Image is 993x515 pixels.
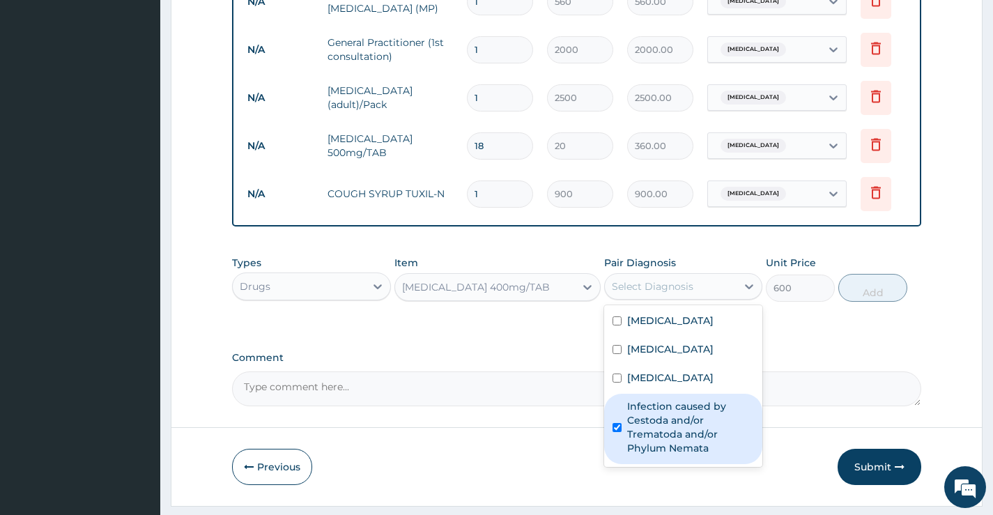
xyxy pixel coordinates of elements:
label: Pair Diagnosis [604,256,676,270]
label: Infection caused by Cestoda and/or Trematoda and/or Phylum Nemata [627,399,754,455]
div: [MEDICAL_DATA] 400mg/TAB [402,280,550,294]
div: Select Diagnosis [612,279,693,293]
span: [MEDICAL_DATA] [721,91,786,105]
td: General Practitioner (1st consultation) [321,29,460,70]
label: Types [232,257,261,269]
td: N/A [240,181,321,207]
div: Minimize live chat window [229,7,262,40]
div: Chat with us now [72,78,234,96]
button: Submit [838,449,921,485]
label: Comment [232,352,921,364]
div: Drugs [240,279,270,293]
button: Add [838,274,907,302]
td: [MEDICAL_DATA] 500mg/TAB [321,125,460,167]
label: Item [394,256,418,270]
label: [MEDICAL_DATA] [627,342,714,356]
label: Unit Price [766,256,816,270]
img: d_794563401_company_1708531726252_794563401 [26,70,56,105]
span: [MEDICAL_DATA] [721,43,786,56]
span: [MEDICAL_DATA] [721,139,786,153]
td: N/A [240,85,321,111]
textarea: Type your message and hit 'Enter' [7,356,265,405]
label: [MEDICAL_DATA] [627,314,714,328]
span: We're online! [81,163,192,304]
label: [MEDICAL_DATA] [627,371,714,385]
span: [MEDICAL_DATA] [721,187,786,201]
td: N/A [240,37,321,63]
td: COUGH SYRUP TUXIL-N [321,180,460,208]
td: N/A [240,133,321,159]
button: Previous [232,449,312,485]
td: [MEDICAL_DATA] (adult)/Pack [321,77,460,118]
